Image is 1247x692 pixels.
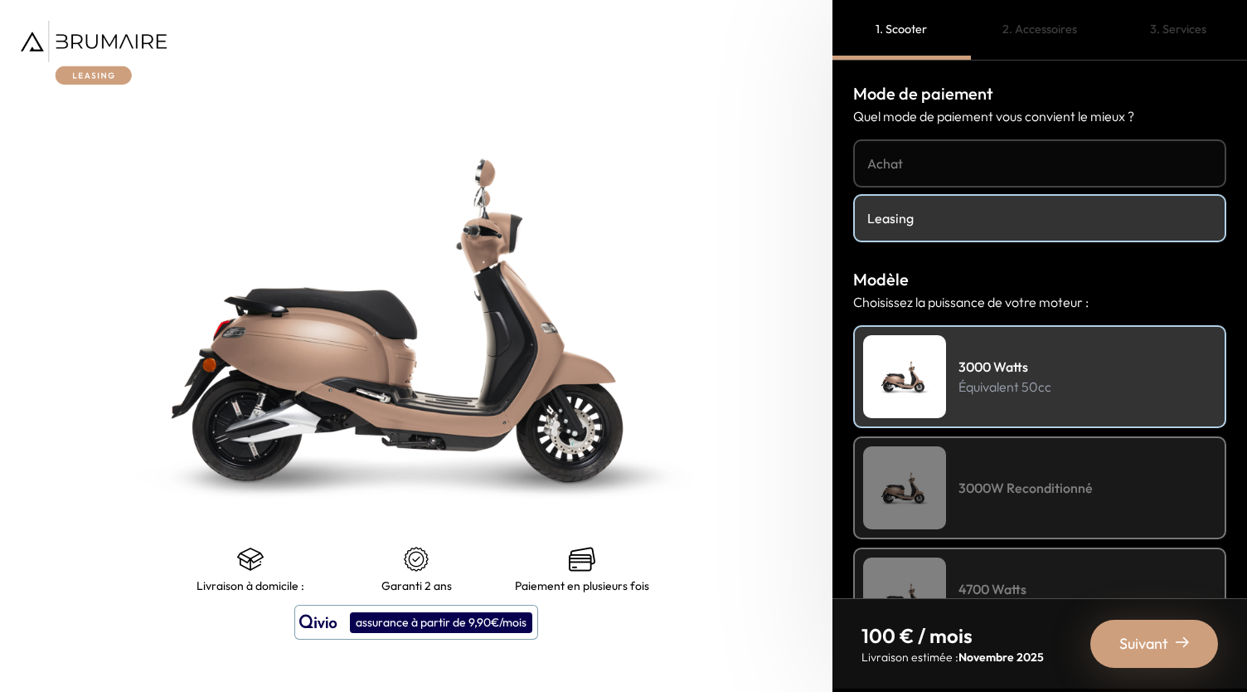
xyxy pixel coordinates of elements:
img: shipping.png [237,546,264,573]
h4: Leasing [867,208,1212,228]
a: Achat [853,139,1226,188]
p: Quel mode de paiement vous convient le mieux ? [853,106,1226,126]
p: Équivalent 50cc [958,377,1051,397]
span: Suivant [1119,632,1168,655]
img: certificat-de-garantie.png [403,546,429,573]
h4: 3000W Reconditionné [958,478,1093,498]
h3: Modèle [853,267,1226,292]
img: Scooter Leasing [863,446,946,529]
h4: 4700 Watts [958,579,1054,599]
img: Brumaire Leasing [21,21,167,85]
img: logo qivio [299,612,337,632]
p: Livraison estimée : [861,649,1044,665]
img: credit-cards.png [569,546,595,573]
img: Scooter Leasing [863,558,946,641]
p: Garanti 2 ans [381,579,452,592]
p: Livraison à domicile : [197,579,304,592]
button: assurance à partir de 9,90€/mois [294,605,538,640]
div: assurance à partir de 9,90€/mois [350,612,532,633]
p: Paiement en plusieurs fois [515,579,649,592]
img: Scooter Leasing [863,335,946,418]
img: right-arrow-2.png [1176,636,1189,649]
h4: Achat [867,154,1212,173]
h3: Mode de paiement [853,81,1226,106]
p: Choisissez la puissance de votre moteur : [853,292,1226,312]
h4: 3000 Watts [958,357,1051,377]
p: 100 € / mois [861,622,1044,649]
span: Novembre 2025 [958,650,1044,665]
